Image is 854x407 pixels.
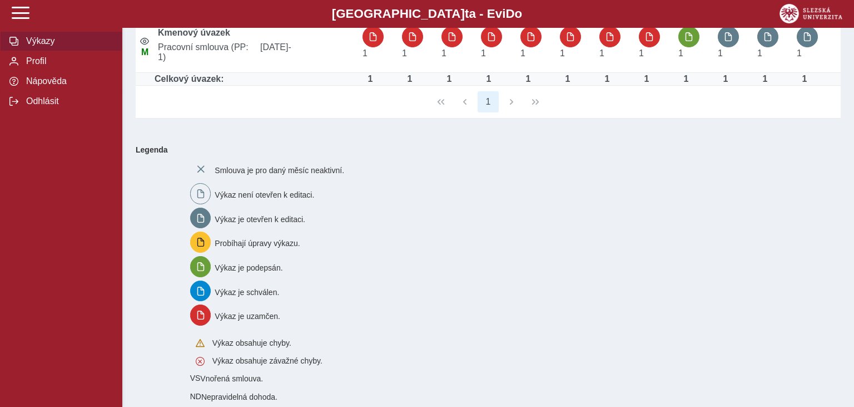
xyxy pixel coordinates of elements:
[131,141,836,159] b: Legenda
[478,74,500,84] div: Úvazek : 8 h / den. 40 h / týden.
[190,374,201,383] span: Smlouva vnořená do kmene
[560,48,565,58] span: Úvazek : 8 h / den. 40 h / týden.
[718,48,723,58] span: Úvazek : 8 h / den. 40 h / týden.
[215,239,300,248] span: Probíhají úpravy výkazu.
[596,74,618,84] div: Úvazek : 8 h / den. 40 h / týden.
[520,48,525,58] span: Úvazek : 8 h / den. 40 h / týden.
[441,48,446,58] span: Úvazek : 8 h / den. 40 h / týden.
[23,56,113,66] span: Profil
[797,48,802,58] span: Úvazek : 8 h / den. 40 h / týden.
[23,96,113,106] span: Odhlásit
[140,37,149,46] i: Smlouva je aktivní
[215,190,314,199] span: Výkaz není otevřen k editaci.
[517,74,539,84] div: Úvazek : 8 h / den. 40 h / týden.
[557,74,579,84] div: Úvazek : 8 h / den. 40 h / týden.
[779,4,842,23] img: logo_web_su.png
[200,374,263,383] span: Vnořená smlouva.
[363,48,368,58] span: Úvazek : 8 h / den. 40 h / týden.
[215,214,305,223] span: Výkaz je otevřen k editaci.
[33,7,821,21] b: [GEOGRAPHIC_DATA] a - Evi
[256,42,358,62] span: [DATE]
[23,76,113,86] span: Nápověda
[23,36,113,46] span: Výkazy
[757,48,762,58] span: Úvazek : 8 h / den. 40 h / týden.
[359,74,381,84] div: Úvazek : 8 h / den. 40 h / týden.
[515,7,523,21] span: o
[288,42,291,52] span: -
[212,339,291,347] span: Výkaz obsahuje chyby.
[158,28,230,37] b: Kmenový úvazek
[754,74,776,84] div: Úvazek : 8 h / den. 40 h / týden.
[639,48,644,58] span: Úvazek : 8 h / den. 40 h / týden.
[153,73,358,86] td: Celkový úvazek:
[399,74,421,84] div: Úvazek : 8 h / den. 40 h / týden.
[190,392,201,401] span: Smlouva vnořená do kmene
[215,287,279,296] span: Výkaz je schválen.
[465,7,469,21] span: t
[793,74,816,84] div: Úvazek : 8 h / den. 40 h / týden.
[141,47,148,57] span: Údaje souhlasí s údaji v Magionu
[212,356,322,365] span: Výkaz obsahuje závažné chyby.
[215,312,280,321] span: Výkaz je uzamčen.
[714,74,737,84] div: Úvazek : 8 h / den. 40 h / týden.
[478,91,499,112] button: 1
[153,42,256,62] span: Pracovní smlouva (PP: 1)
[635,74,658,84] div: Úvazek : 8 h / den. 40 h / týden.
[215,166,344,175] span: Smlouva je pro daný měsíc neaktivní.
[201,393,277,401] span: Nepravidelná dohoda.
[678,48,683,58] span: Úvazek : 8 h / den. 40 h / týden.
[505,7,514,21] span: D
[402,48,407,58] span: Úvazek : 8 h / den. 40 h / týden.
[481,48,486,58] span: Úvazek : 8 h / den. 40 h / týden.
[438,74,460,84] div: Úvazek : 8 h / den. 40 h / týden.
[675,74,697,84] div: Úvazek : 8 h / den. 40 h / týden.
[215,263,282,272] span: Výkaz je podepsán.
[599,48,604,58] span: Úvazek : 8 h / den. 40 h / týden.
